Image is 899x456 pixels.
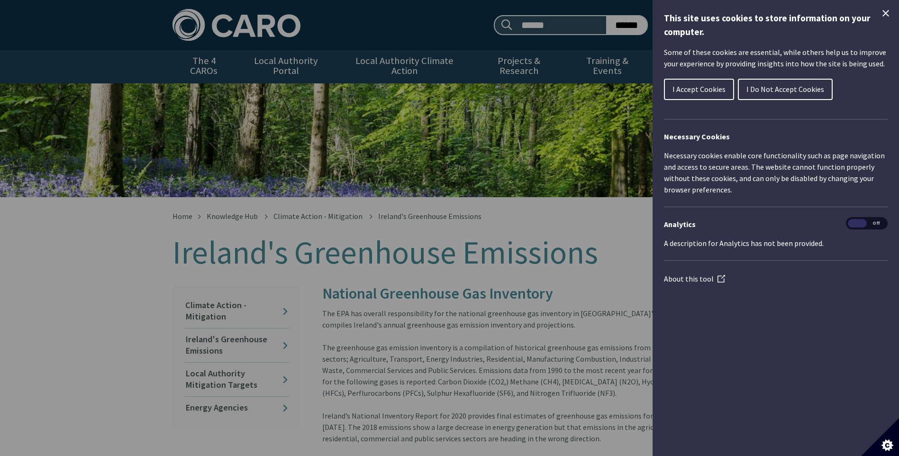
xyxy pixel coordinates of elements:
span: Off [867,219,886,228]
button: Close Cookie Control [880,8,891,19]
span: I Accept Cookies [672,84,726,94]
p: Some of these cookies are essential, while others help us to improve your experience by providing... [664,46,888,69]
h3: Analytics [664,219,888,230]
h2: Necessary Cookies [664,131,888,142]
a: About this tool [664,274,725,283]
h1: This site uses cookies to store information on your computer. [664,11,888,39]
p: Necessary cookies enable core functionality such as page navigation and access to secure areas. T... [664,150,888,195]
button: Set cookie preferences [861,418,899,456]
button: I Accept Cookies [664,79,734,100]
button: I Do Not Accept Cookies [738,79,833,100]
span: I Do Not Accept Cookies [746,84,824,94]
p: A description for Analytics has not been provided. [664,237,888,249]
span: On [848,219,867,228]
